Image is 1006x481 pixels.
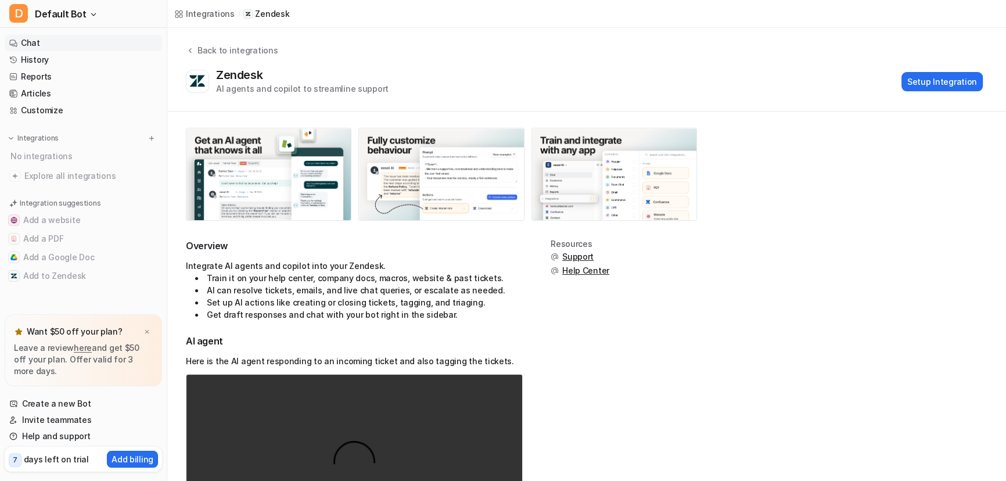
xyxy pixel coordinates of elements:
span: Explore all integrations [24,167,157,185]
button: Add a Google DocAdd a Google Doc [5,248,162,267]
li: AI can resolve tickets, emails, and live chat queries, or escalate as needed. [195,284,523,296]
span: Help Center [562,265,609,277]
a: Articles [5,85,162,102]
li: Train it on your help center, company docs, macros, website & past tickets. [195,272,523,284]
img: expand menu [7,134,15,142]
button: Setup Integration [901,72,983,91]
img: Add a PDF [10,235,17,242]
li: Set up AI actions like creating or closing tickets, tagging, and triaging. [195,296,523,308]
a: Reports [5,69,162,85]
a: here [74,343,92,353]
h3: AI agent [186,335,523,348]
img: Add a website [10,217,17,224]
p: Integration suggestions [20,198,100,209]
span: / [238,9,240,19]
a: Integrations [174,8,235,20]
img: explore all integrations [9,170,21,182]
div: No integrations [7,146,162,166]
a: History [5,52,162,68]
img: star [14,327,23,336]
a: Zendesk [243,8,289,20]
span: Support [562,251,594,263]
button: Add a websiteAdd a website [5,211,162,229]
p: Leave a review and get $50 off your plan. Offer valid for 3 more days. [14,342,153,377]
button: Add a PDFAdd a PDF [5,229,162,248]
button: Back to integrations [186,44,278,68]
span: D [9,4,28,23]
a: Invite teammates [5,412,162,428]
img: support.svg [551,253,559,261]
p: Here is the AI agent responding to an incoming ticket and also tagging the tickets. [186,355,523,367]
img: Add a Google Doc [10,254,17,261]
p: Zendesk [255,8,289,20]
li: Get draft responses and chat with your bot right in the sidebar. [195,308,523,321]
p: days left on trial [24,453,89,465]
button: Support [551,251,609,263]
button: Help Center [551,265,609,277]
a: Help and support [5,428,162,444]
img: support.svg [551,267,559,275]
div: Zendesk [216,68,267,82]
a: Explore all integrations [5,168,162,184]
span: Default Bot [35,6,87,22]
div: Integrate AI agents and copilot into your Zendesk. [186,260,523,321]
div: Integrations [186,8,235,20]
p: Integrations [17,134,59,143]
div: Back to integrations [194,44,278,56]
a: Chat [5,35,162,51]
img: menu_add.svg [148,134,156,142]
button: Add billing [107,451,158,468]
p: Add billing [112,453,153,465]
img: Add to Zendesk [10,272,17,279]
a: Customize [5,102,162,119]
div: Resources [551,239,609,249]
a: Create a new Bot [5,396,162,412]
img: Zendesk logo [189,74,206,88]
img: x [143,328,150,336]
button: Integrations [5,132,62,144]
div: AI agents and copilot to streamline support [216,82,389,95]
p: 7 [13,455,17,465]
h2: Overview [186,239,523,253]
button: Add to ZendeskAdd to Zendesk [5,267,162,285]
p: Want $50 off your plan? [27,326,123,338]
